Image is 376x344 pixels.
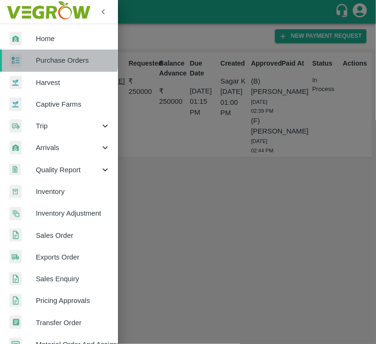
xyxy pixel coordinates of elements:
[9,54,22,67] img: reciept
[36,77,110,88] span: Harvest
[9,32,22,46] img: whArrival
[36,318,110,328] span: Transfer Order
[9,316,22,329] img: whTransfer
[9,250,22,264] img: shipments
[36,99,110,109] span: Captive Farms
[36,121,100,131] span: Trip
[36,230,110,241] span: Sales Order
[9,141,22,155] img: whArrival
[36,208,110,218] span: Inventory Adjustment
[36,165,100,175] span: Quality Report
[9,119,22,133] img: delivery
[9,207,22,220] img: inventory
[36,55,110,66] span: Purchase Orders
[36,186,110,197] span: Inventory
[36,34,110,44] span: Home
[9,228,22,242] img: sales
[36,143,100,153] span: Arrivals
[9,76,22,90] img: harvest
[9,185,22,199] img: whInventory
[9,164,21,176] img: qualityReport
[36,274,110,284] span: Sales Enquiry
[9,294,22,308] img: sales
[9,272,22,286] img: sales
[36,295,110,306] span: Pricing Approvals
[36,252,110,262] span: Exports Order
[9,97,22,111] img: harvest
